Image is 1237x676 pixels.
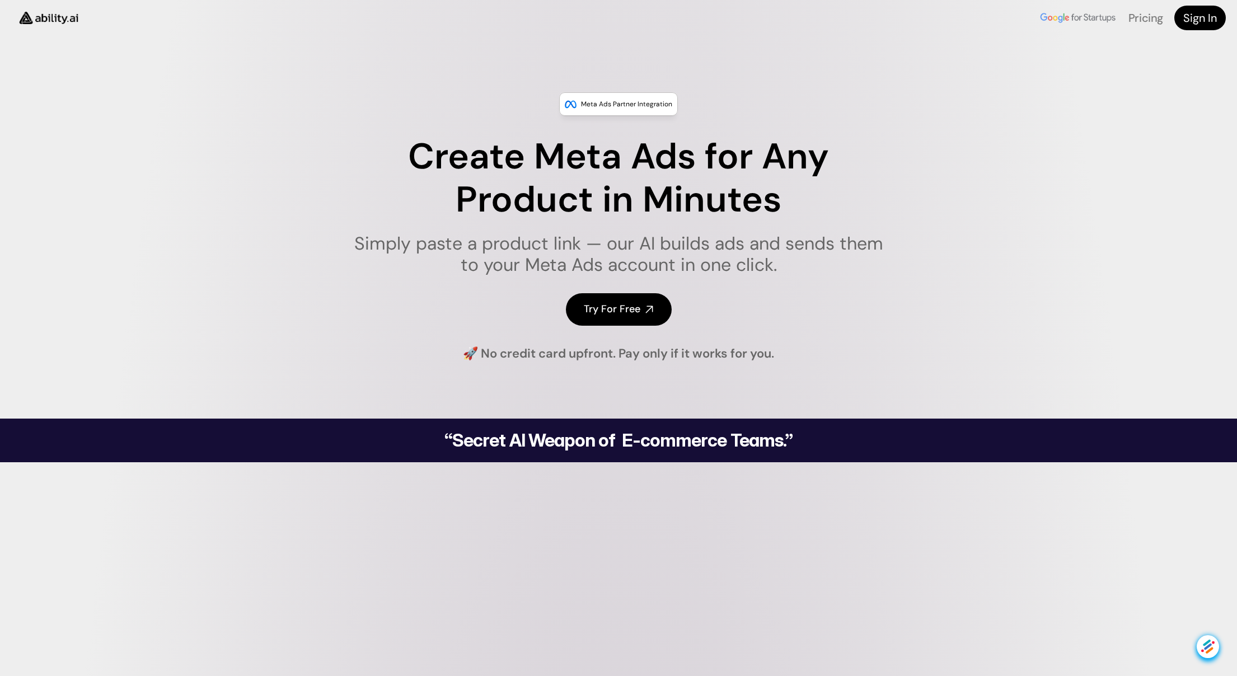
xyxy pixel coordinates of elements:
h4: 🚀 No credit card upfront. Pay only if it works for you. [463,345,774,363]
a: Sign In [1174,6,1226,30]
h2: “Secret AI Weapon of E-commerce Teams.” [416,431,821,449]
p: Meta Ads Partner Integration [581,98,672,110]
h1: Simply paste a product link — our AI builds ads and sends them to your Meta Ads account in one cl... [347,233,891,276]
a: Try For Free [566,293,672,325]
h4: Try For Free [584,302,640,316]
h4: Sign In [1183,10,1217,26]
a: Pricing [1128,11,1163,25]
h1: Create Meta Ads for Any Product in Minutes [347,135,891,222]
